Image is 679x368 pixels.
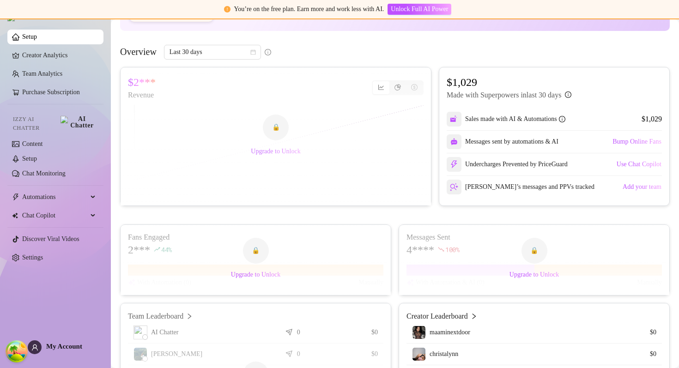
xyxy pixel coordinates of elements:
img: svg%3e [450,183,458,191]
span: thunderbolt [12,193,19,201]
img: svg%3e [450,160,458,169]
article: Creator Leaderboard [406,311,468,322]
img: AI Chatter [61,116,96,129]
button: Unlock Full AI Power [388,4,451,15]
span: right [471,311,477,322]
button: Upgrade to Unlock [502,267,566,282]
a: Setup [22,155,37,162]
div: [PERSON_NAME]’s messages and PPVs tracked [447,180,594,194]
article: $0 [614,328,656,337]
a: Discover Viral Videos [22,235,79,242]
button: Use Chat Copilot [616,157,662,172]
span: info-circle [559,116,565,122]
span: info-circle [265,49,271,55]
a: Team Analytics [22,70,62,77]
article: Overview [120,45,157,59]
div: Messages sent by automations & AI [447,134,558,149]
button: Upgrade to Unlock [224,267,288,282]
div: 🔒 [263,115,289,140]
a: Creator Analytics [22,48,96,63]
span: Upgrade to Unlock [509,271,559,278]
img: svg%3e [450,115,458,123]
a: Setup [22,33,37,40]
span: Chat Copilot [22,208,88,223]
span: Last 30 days [170,45,255,59]
a: Settings [22,254,43,261]
span: info-circle [565,91,571,98]
span: exclamation-circle [224,6,230,12]
article: Made with Superpowers in last 30 days [447,90,561,101]
span: calendar [250,49,256,55]
span: maaminextdoor [430,329,470,336]
span: Add your team [623,183,661,191]
span: Unlock Full AI Power [391,6,448,13]
article: $0 [614,350,656,359]
span: christalynn [430,350,458,357]
button: Add your team [622,180,662,194]
a: Unlock Full AI Power [388,6,451,12]
button: Upgrade to Unlock [243,144,308,159]
div: 🔒 [521,238,547,264]
div: 🔒 [243,238,269,264]
span: Automations [22,190,88,205]
span: Use Chat Copilot [617,161,661,168]
span: Bump Online Fans [612,138,661,145]
div: Undercharges Prevented by PriceGuard [447,157,568,172]
span: user [31,344,38,351]
div: Sales made with AI & Automations [465,114,565,124]
span: My Account [46,343,82,350]
div: $1,029 [642,114,662,125]
img: Chat Copilot [12,212,18,219]
img: svg%3e [450,138,458,145]
span: Upgrade to Unlock [251,148,300,155]
a: Content [22,140,42,147]
a: Chat Monitoring [22,170,66,177]
span: Upgrade to Unlock [231,271,280,278]
a: Purchase Subscription [22,89,80,96]
span: You’re on the free plan. Earn more and work less with AI. [234,6,384,12]
img: christalynn [412,348,425,361]
article: $1,029 [447,75,571,90]
img: maaminextdoor [412,326,425,339]
button: Open Tanstack query devtools [7,342,26,361]
button: Bump Online Fans [612,134,662,149]
span: Izzy AI Chatter [13,115,57,133]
